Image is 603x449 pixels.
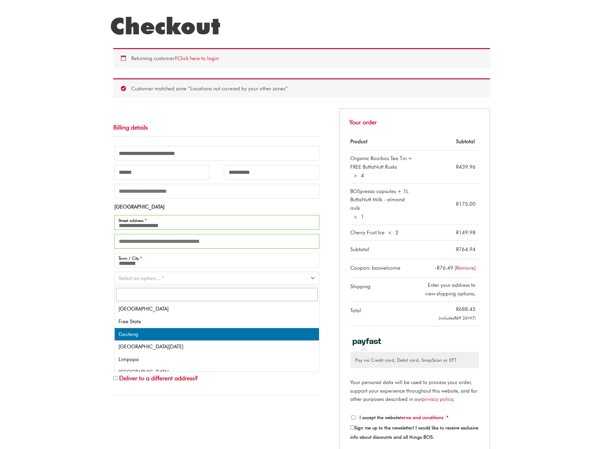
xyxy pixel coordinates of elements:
div: Returning customer? [113,48,490,68]
th: Subtotal [350,240,418,259]
p: Pay via Credit card, Debit card, SnapScan or EFT [355,357,474,364]
span: R [456,246,459,252]
div: Cherry Fruit Ice [350,228,385,237]
span: 76.49 [437,265,453,271]
div: BOSpresso capsules + 1L ButtaNutt Milk - almond milk [350,187,415,213]
span: R [456,201,459,207]
th: Shipping [350,278,418,302]
span: Select an option… * [119,275,164,281]
li: Free State [115,315,319,328]
div: Organic Rooibos Tea Tin + FREE ButtaNutt Rusks [350,154,415,171]
bdi: 688.45 [456,306,476,312]
strong: × 4 [353,171,364,180]
li: [GEOGRAPHIC_DATA][DATE] [115,340,319,353]
strong: [GEOGRAPHIC_DATA] [114,204,164,210]
input: Sign me up to the newsletter! I would like to receive exclusive info about discounts and all thin... [350,425,354,429]
td: - [418,259,479,278]
span: Sign me up to the newsletter! I would like to receive exclusive info about discounts and all thin... [350,425,478,440]
bdi: 149.98 [456,229,476,236]
span: Deliver to a different address? [119,374,198,382]
h1: Checkout [110,12,493,40]
strong: × 1 [353,213,364,221]
li: Limpopo [115,353,319,366]
bdi: 764.94 [456,246,476,252]
span: Province [114,272,319,284]
li: [GEOGRAPHIC_DATA] [115,303,319,315]
li: Gauteng [115,328,319,341]
span: R [456,229,459,236]
input: Deliver to a different address? [113,376,117,380]
li: [GEOGRAPHIC_DATA] [115,366,319,379]
th: Total [350,302,418,326]
span: R [456,306,459,312]
th: Coupon: boswelcome [350,259,418,278]
h3: Your order [339,108,490,132]
th: Subtotal [418,133,479,151]
span: Enter your address to view shipping options. [425,282,476,297]
strong: × 2 [388,228,398,237]
p: Your personal data will be used to process your order, support your experience throughout this we... [350,378,479,404]
a: Click here to login [177,55,219,61]
h3: Billing details [113,116,320,136]
abbr: required [446,415,448,420]
span: R [437,265,440,271]
bdi: 439.96 [456,164,476,170]
a: Remove boswelcome coupon [455,265,476,271]
span: R [454,315,456,321]
a: terms and conditions [400,415,444,420]
th: Product [350,133,418,151]
span: 69.26 [454,315,467,321]
a: privacy policy [422,396,453,402]
input: I accept the websiteterms and conditions * [351,415,355,419]
div: Customer matched zone “Locations not covered by your other zones” [113,78,490,98]
span: R [456,164,459,170]
bdi: 175.00 [456,201,476,207]
span: I accept the website [360,415,444,420]
small: (includes VAT) [439,315,476,321]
